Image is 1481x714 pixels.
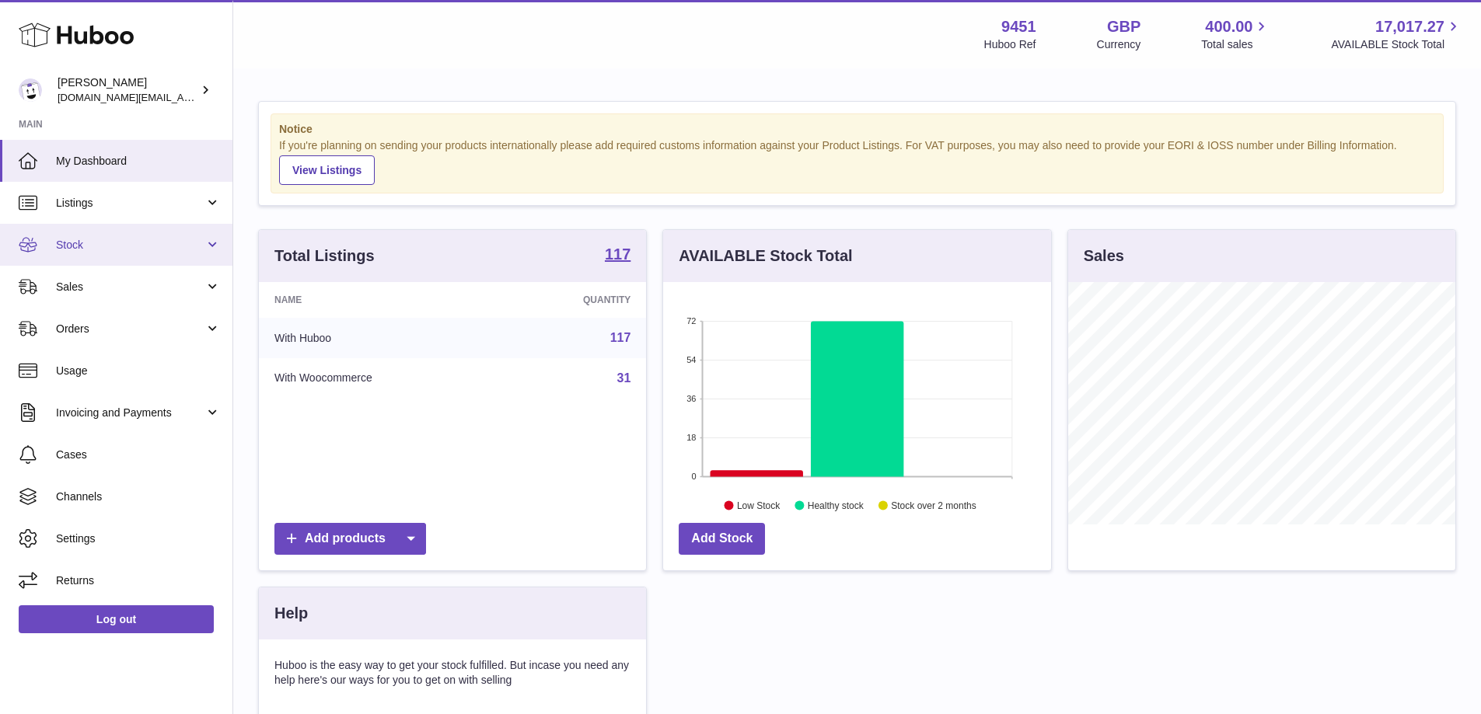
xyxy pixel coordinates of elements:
strong: 9451 [1001,16,1036,37]
strong: Notice [279,122,1435,137]
span: My Dashboard [56,154,221,169]
a: Add products [274,523,426,555]
th: Quantity [499,282,646,318]
h3: Help [274,603,308,624]
text: 54 [687,355,697,364]
strong: GBP [1107,16,1140,37]
strong: 117 [605,246,630,262]
span: 400.00 [1205,16,1252,37]
span: Usage [56,364,221,378]
a: 400.00 Total sales [1201,16,1270,52]
th: Name [259,282,499,318]
span: Returns [56,573,221,588]
img: amir.ch@gmail.com [19,78,42,102]
span: 17,017.27 [1375,16,1444,37]
text: Stock over 2 months [892,500,976,510]
td: With Woocommerce [259,358,499,399]
h3: Sales [1084,246,1124,266]
text: Healthy stock [808,500,864,510]
text: 36 [687,394,697,403]
text: 18 [687,433,697,442]
div: Huboo Ref [984,37,1036,52]
span: Channels [56,489,221,504]
span: AVAILABLE Stock Total [1331,37,1462,52]
div: Currency [1097,37,1141,52]
a: 117 [610,331,631,344]
a: 31 [617,371,631,385]
a: View Listings [279,155,375,185]
span: Total sales [1201,37,1270,52]
a: Add Stock [679,523,765,555]
h3: Total Listings [274,246,375,266]
a: Log out [19,605,214,633]
span: Cases [56,448,221,462]
td: With Huboo [259,318,499,358]
span: [DOMAIN_NAME][EMAIL_ADDRESS][DOMAIN_NAME] [58,91,309,103]
a: 17,017.27 AVAILABLE Stock Total [1331,16,1462,52]
span: Listings [56,196,204,211]
div: [PERSON_NAME] [58,75,197,105]
a: 117 [605,246,630,265]
text: 0 [692,472,697,481]
text: 72 [687,316,697,326]
span: Orders [56,322,204,336]
span: Settings [56,531,221,546]
span: Stock [56,238,204,253]
p: Huboo is the easy way to get your stock fulfilled. But incase you need any help here's our ways f... [274,658,630,688]
div: If you're planning on sending your products internationally please add required customs informati... [279,138,1435,185]
h3: AVAILABLE Stock Total [679,246,852,266]
span: Invoicing and Payments [56,406,204,420]
span: Sales [56,280,204,294]
text: Low Stock [737,500,781,510]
